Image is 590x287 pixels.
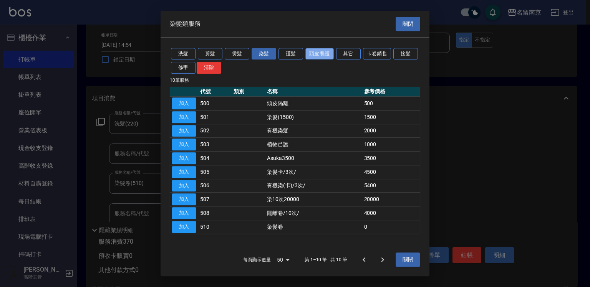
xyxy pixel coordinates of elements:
[198,193,232,206] td: 507
[170,20,201,28] span: 染髮類服務
[198,165,232,179] td: 505
[362,206,420,220] td: 4000
[172,193,196,205] button: 加入
[305,256,347,263] p: 第 1–10 筆 共 10 筆
[265,124,362,138] td: 有機染髮
[198,138,232,152] td: 503
[274,249,292,270] div: 50
[396,253,420,267] button: 關閉
[265,220,362,234] td: 染髮卷
[172,152,196,164] button: 加入
[362,152,420,165] td: 3500
[198,110,232,124] td: 501
[362,165,420,179] td: 4500
[225,48,249,60] button: 燙髮
[172,207,196,219] button: 加入
[362,87,420,97] th: 參考價格
[265,193,362,206] td: 染10次20000
[362,97,420,111] td: 500
[243,256,271,263] p: 每頁顯示數量
[265,138,362,152] td: 植物己護
[198,97,232,111] td: 500
[362,179,420,193] td: 5400
[362,110,420,124] td: 1500
[265,110,362,124] td: 染髮(1500)
[198,152,232,165] td: 504
[171,62,196,74] button: 修甲
[198,124,232,138] td: 502
[172,221,196,233] button: 加入
[265,97,362,111] td: 頭皮隔離
[198,220,232,234] td: 510
[265,152,362,165] td: Asuka3500
[278,48,303,60] button: 護髮
[198,179,232,193] td: 506
[265,87,362,97] th: 名稱
[171,48,196,60] button: 洗髮
[170,77,420,84] p: 10 筆服務
[265,179,362,193] td: 有機染(卡)/3次/
[172,97,196,109] button: 加入
[362,220,420,234] td: 0
[172,111,196,123] button: 加入
[362,124,420,138] td: 2000
[198,48,222,60] button: 剪髮
[232,87,265,97] th: 類別
[252,48,276,60] button: 染髮
[197,62,221,74] button: 清除
[172,125,196,137] button: 加入
[336,48,361,60] button: 其它
[198,87,232,97] th: 代號
[265,206,362,220] td: 隔離卷/10次/
[362,138,420,152] td: 1000
[363,48,391,60] button: 卡卷銷售
[172,166,196,178] button: 加入
[172,139,196,150] button: 加入
[362,193,420,206] td: 20000
[396,17,420,31] button: 關閉
[393,48,418,60] button: 接髮
[198,206,232,220] td: 508
[265,165,362,179] td: 染髮卡/3次/
[172,180,196,192] button: 加入
[305,48,334,60] button: 頭皮養護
